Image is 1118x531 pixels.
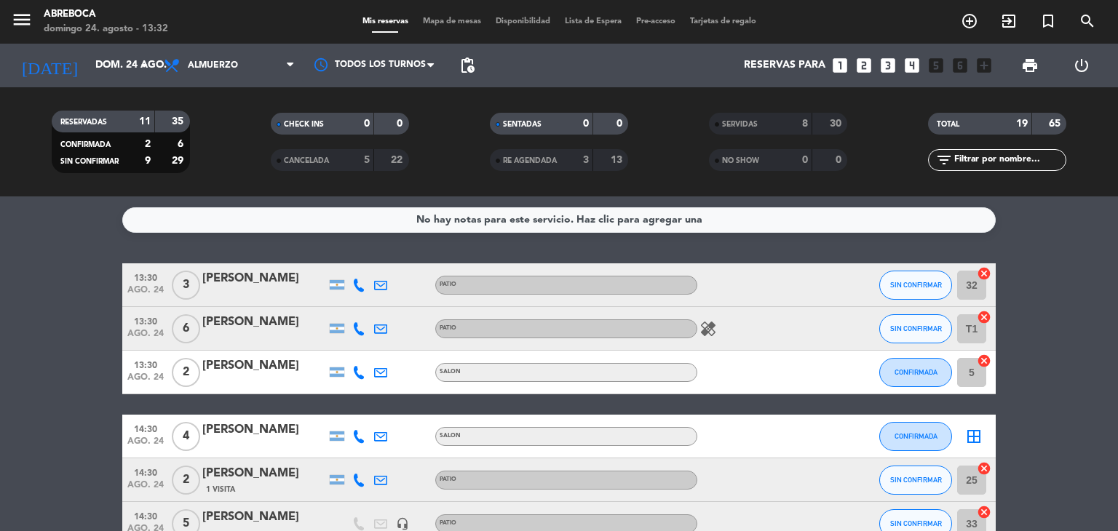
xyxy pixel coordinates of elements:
span: PATIO [440,325,456,331]
span: 2 [172,358,200,387]
i: border_all [965,428,983,445]
i: looks_5 [927,56,945,75]
span: ago. 24 [127,372,164,389]
div: [PERSON_NAME] [202,508,326,527]
button: CONFIRMADA [879,358,952,387]
span: SALON [440,369,461,375]
span: ago. 24 [127,480,164,497]
span: RESERVADAS [60,119,107,126]
i: healing [699,320,717,338]
span: 13:30 [127,268,164,285]
span: RE AGENDADA [503,157,557,164]
span: 4 [172,422,200,451]
button: CONFIRMADA [879,422,952,451]
span: pending_actions [459,57,476,74]
span: Reservas para [744,60,825,71]
strong: 0 [617,119,625,129]
strong: 2 [145,139,151,149]
i: looks_6 [951,56,970,75]
div: [PERSON_NAME] [202,464,326,483]
strong: 11 [139,116,151,127]
input: Filtrar por nombre... [953,152,1066,168]
div: [PERSON_NAME] [202,356,326,375]
i: cancel [977,461,991,476]
i: cancel [977,310,991,324]
strong: 3 [583,155,589,165]
i: turned_in_not [1039,12,1057,30]
div: [PERSON_NAME] [202,313,326,332]
i: exit_to_app [1000,12,1018,30]
span: PATIO [440,282,456,287]
button: SIN CONFIRMAR [879,271,952,300]
span: 6 [172,314,200,343]
span: Pre-acceso [629,17,683,25]
div: ABREBOCA [44,7,168,22]
span: 13:30 [127,312,164,329]
strong: 30 [830,119,844,129]
span: SIN CONFIRMAR [890,324,942,332]
span: TOTAL [937,121,959,128]
strong: 0 [583,119,589,129]
strong: 35 [172,116,186,127]
span: 2 [172,466,200,495]
span: ago. 24 [127,329,164,346]
span: CHECK INS [284,121,324,128]
strong: 8 [802,119,808,129]
i: [DATE] [11,49,88,81]
span: ago. 24 [127,285,164,302]
span: SALON [440,433,461,439]
div: No hay notas para este servicio. Haz clic para agregar una [416,212,702,228]
span: Lista de Espera [558,17,629,25]
strong: 22 [391,155,405,165]
div: [PERSON_NAME] [202,420,326,439]
span: SIN CONFIRMAR [890,476,942,484]
span: SERVIDAS [722,121,758,128]
span: Tarjetas de regalo [683,17,764,25]
span: CONFIRMADA [60,141,111,148]
span: 14:30 [127,420,164,436]
span: SIN CONFIRMAR [60,158,119,165]
i: cancel [977,505,991,519]
span: CANCELADA [284,157,329,164]
i: menu [11,9,33,31]
span: CONFIRMADA [895,432,937,440]
i: cancel [977,266,991,281]
i: looks_one [830,56,849,75]
i: add_circle_outline [961,12,978,30]
span: PATIO [440,476,456,482]
strong: 6 [178,139,186,149]
strong: 0 [364,119,370,129]
i: looks_4 [903,56,921,75]
span: SIN CONFIRMAR [890,281,942,289]
button: SIN CONFIRMAR [879,314,952,343]
span: SENTADAS [503,121,542,128]
span: Almuerzo [188,60,238,71]
span: 13:30 [127,356,164,372]
strong: 9 [145,156,151,166]
i: add_box [975,56,994,75]
i: filter_list [935,151,953,169]
div: [PERSON_NAME] [202,269,326,288]
span: ago. 24 [127,436,164,453]
i: power_settings_new [1073,57,1090,74]
span: Mapa de mesas [416,17,488,25]
span: Disponibilidad [488,17,558,25]
i: headset_mic [396,517,409,530]
i: cancel [977,354,991,368]
strong: 5 [364,155,370,165]
button: SIN CONFIRMAR [879,466,952,495]
strong: 65 [1049,119,1063,129]
strong: 19 [1016,119,1028,129]
span: 3 [172,271,200,300]
strong: 0 [836,155,844,165]
strong: 13 [611,155,625,165]
span: SIN CONFIRMAR [890,519,942,527]
span: 1 Visita [206,484,235,495]
strong: 29 [172,156,186,166]
span: print [1021,57,1039,74]
span: NO SHOW [722,157,759,164]
i: looks_two [855,56,873,75]
i: looks_3 [879,56,897,75]
button: menu [11,9,33,36]
span: Mis reservas [355,17,416,25]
